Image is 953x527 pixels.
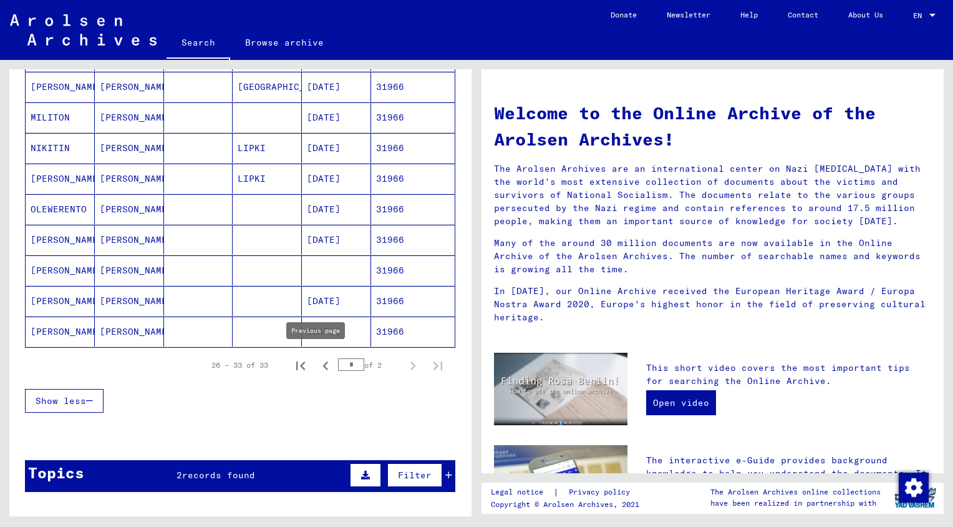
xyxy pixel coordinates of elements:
[95,102,164,132] mat-cell: [PERSON_NAME]
[211,360,268,371] div: 26 – 33 of 33
[233,133,302,163] mat-cell: LIPKI
[494,285,931,324] p: In [DATE], our Online Archive received the European Heritage Award / Europa Nostra Award 2020, Eu...
[494,162,931,228] p: The Arolsen Archives are an international center on Nazi [MEDICAL_DATA] with the world’s most ext...
[26,194,95,224] mat-cell: OLEWERENTO
[26,102,95,132] mat-cell: MILITON
[913,11,927,20] span: EN
[302,133,371,163] mat-cell: [DATE]
[371,286,455,316] mat-cell: 31966
[182,470,255,481] span: records found
[177,470,182,481] span: 2
[302,225,371,255] mat-cell: [DATE]
[26,72,95,102] mat-cell: [PERSON_NAME]
[95,72,164,102] mat-cell: [PERSON_NAME]
[491,499,645,510] p: Copyright © Arolsen Archives, 2021
[288,353,313,378] button: First page
[26,255,95,285] mat-cell: [PERSON_NAME]
[400,353,425,378] button: Next page
[95,225,164,255] mat-cell: [PERSON_NAME]
[710,498,881,509] p: have been realized in partnership with
[95,286,164,316] mat-cell: [PERSON_NAME]
[233,164,302,194] mat-cell: LIPKI
[26,164,95,194] mat-cell: [PERSON_NAME]
[26,286,95,316] mat-cell: [PERSON_NAME]
[10,14,157,46] img: Arolsen_neg.svg
[25,389,104,413] button: Show less
[371,133,455,163] mat-cell: 31966
[302,286,371,316] mat-cell: [DATE]
[302,194,371,224] mat-cell: [DATE]
[95,194,164,224] mat-cell: [PERSON_NAME]
[313,353,338,378] button: Previous page
[559,486,645,499] a: Privacy policy
[425,353,450,378] button: Last page
[371,225,455,255] mat-cell: 31966
[302,164,371,194] mat-cell: [DATE]
[371,317,455,347] mat-cell: 31966
[892,482,939,513] img: yv_logo.png
[95,317,164,347] mat-cell: [PERSON_NAME]
[230,27,339,57] a: Browse archive
[233,72,302,102] mat-cell: [GEOGRAPHIC_DATA]
[387,463,442,487] button: Filter
[646,454,931,520] p: The interactive e-Guide provides background knowledge to help you understand the documents. It in...
[491,486,645,499] div: |
[26,225,95,255] mat-cell: [PERSON_NAME]
[95,255,164,285] mat-cell: [PERSON_NAME]
[95,133,164,163] mat-cell: [PERSON_NAME]
[710,486,881,498] p: The Arolsen Archives online collections
[398,470,432,481] span: Filter
[26,133,95,163] mat-cell: NIKITIN
[494,353,627,425] img: video.jpg
[371,164,455,194] mat-cell: 31966
[167,27,230,60] a: Search
[371,194,455,224] mat-cell: 31966
[494,100,931,152] h1: Welcome to the Online Archive of the Arolsen Archives!
[36,395,86,406] span: Show less
[302,72,371,102] mat-cell: [DATE]
[371,72,455,102] mat-cell: 31966
[302,102,371,132] mat-cell: [DATE]
[646,390,716,415] a: Open video
[26,317,95,347] mat-cell: [PERSON_NAME]
[28,461,84,484] div: Topics
[899,473,929,503] img: Change consent
[646,362,931,388] p: This short video covers the most important tips for searching the Online Archive.
[494,237,931,276] p: Many of the around 30 million documents are now available in the Online Archive of the Arolsen Ar...
[371,102,455,132] mat-cell: 31966
[302,317,371,347] mat-cell: [DATE]
[491,486,553,499] a: Legal notice
[338,359,400,371] div: of 2
[95,164,164,194] mat-cell: [PERSON_NAME]
[371,255,455,285] mat-cell: 31966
